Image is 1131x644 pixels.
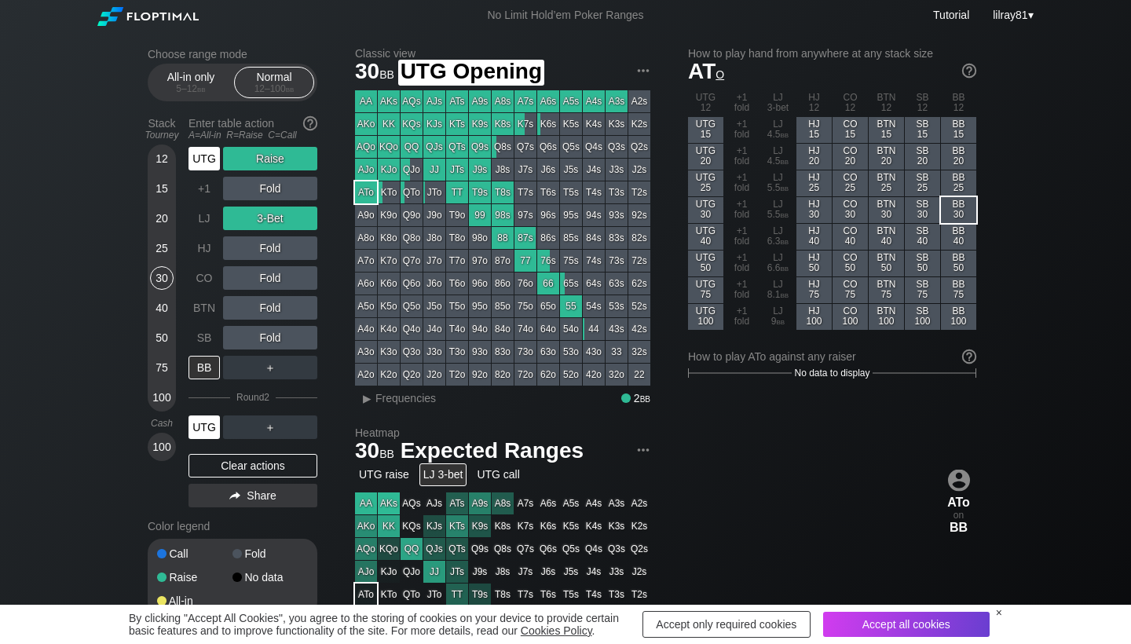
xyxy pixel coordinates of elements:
[606,159,628,181] div: J3s
[606,341,628,363] div: 33
[688,170,723,196] div: UTG 25
[423,113,445,135] div: KJs
[583,159,605,181] div: J4s
[760,304,796,330] div: LJ 9
[833,117,868,143] div: CO 15
[379,64,394,82] span: bb
[628,136,650,158] div: Q2s
[401,318,423,340] div: Q4o
[583,90,605,112] div: A4s
[492,136,514,158] div: Q8s
[514,250,536,272] div: 77
[941,251,976,276] div: BB 50
[355,318,377,340] div: A4o
[560,159,582,181] div: J5s
[150,326,174,349] div: 50
[796,144,832,170] div: HJ 20
[355,47,650,60] h2: Classic view
[833,144,868,170] div: CO 20
[446,136,468,158] div: QTs
[628,204,650,226] div: 92s
[560,318,582,340] div: 54o
[760,197,796,223] div: LJ 5.5
[796,197,832,223] div: HJ 30
[833,251,868,276] div: CO 50
[537,181,559,203] div: T6s
[492,113,514,135] div: K8s
[469,227,491,249] div: 98o
[823,612,990,637] div: Accept all cookies
[514,273,536,295] div: 76o
[635,441,652,459] img: ellipsis.fd386fe8.svg
[378,273,400,295] div: K6o
[941,197,976,223] div: BB 30
[606,90,628,112] div: A3s
[378,204,400,226] div: K9o
[223,296,317,320] div: Fold
[724,144,759,170] div: +1 fold
[158,83,224,94] div: 5 – 12
[423,90,445,112] div: AJs
[941,90,976,116] div: BB 12
[446,341,468,363] div: T3o
[514,90,536,112] div: A7s
[355,341,377,363] div: A3o
[446,318,468,340] div: T4o
[423,295,445,317] div: J5o
[560,136,582,158] div: Q5s
[869,224,904,250] div: BTN 40
[760,277,796,303] div: LJ 8.1
[355,113,377,135] div: AKo
[355,295,377,317] div: A5o
[869,117,904,143] div: BTN 15
[423,318,445,340] div: J4o
[760,224,796,250] div: LJ 6.3
[378,250,400,272] div: K7o
[150,356,174,379] div: 75
[423,159,445,181] div: JJ
[469,136,491,158] div: Q9s
[628,295,650,317] div: 52s
[197,83,206,94] span: bb
[961,348,978,365] img: help.32db89a4.svg
[355,273,377,295] div: A6o
[355,136,377,158] div: AQo
[688,90,723,116] div: UTG 12
[688,304,723,330] div: UTG 100
[401,250,423,272] div: Q7o
[583,295,605,317] div: 54s
[993,9,1027,21] span: lilray81
[188,326,220,349] div: SB
[401,273,423,295] div: Q6o
[223,266,317,290] div: Fold
[869,144,904,170] div: BTN 20
[905,144,940,170] div: SB 20
[150,177,174,200] div: 15
[398,60,544,86] span: UTG Opening
[833,304,868,330] div: CO 100
[378,318,400,340] div: K4o
[869,90,904,116] div: BTN 12
[583,113,605,135] div: K4s
[514,159,536,181] div: J7s
[355,204,377,226] div: A9o
[232,548,308,559] div: Fold
[423,341,445,363] div: J3o
[905,277,940,303] div: SB 75
[188,296,220,320] div: BTN
[628,159,650,181] div: J2s
[150,386,174,409] div: 100
[537,159,559,181] div: J6s
[378,113,400,135] div: KK
[423,204,445,226] div: J9o
[423,181,445,203] div: JTo
[155,68,227,97] div: All-in only
[537,250,559,272] div: 76s
[628,250,650,272] div: 72s
[446,159,468,181] div: JTs
[521,624,592,637] a: Cookies Policy
[905,170,940,196] div: SB 25
[223,147,317,170] div: Raise
[223,207,317,230] div: 3-Bet
[469,181,491,203] div: T9s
